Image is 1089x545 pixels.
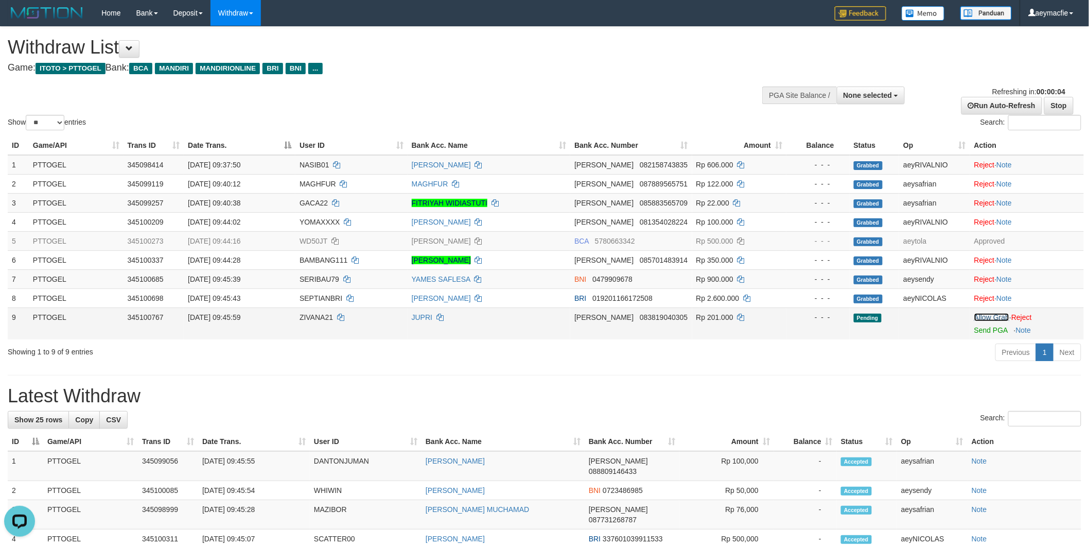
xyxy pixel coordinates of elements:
span: [DATE] 09:45:39 [188,275,240,283]
a: Next [1053,344,1081,361]
span: Copy [75,416,93,424]
div: - - - [791,255,846,265]
div: Showing 1 to 9 of 9 entries [8,343,446,357]
span: SEPTIANBRI [300,294,342,302]
td: 5 [8,231,29,250]
th: Action [970,136,1084,155]
button: Open LiveChat chat widget [4,4,35,35]
td: PTTOGEL [29,308,124,339]
span: Copy 085701483914 to clipboard [640,256,688,264]
a: Send PGA [974,326,1008,334]
span: ZIVANA21 [300,313,333,321]
th: Status: activate to sort column ascending [837,432,897,451]
span: Copy 081354028224 to clipboard [640,218,688,226]
td: PTTOGEL [29,250,124,269]
th: Game/API: activate to sort column ascending [43,432,138,451]
td: PTTOGEL [29,193,124,212]
th: Bank Acc. Name: activate to sort column ascending [421,432,585,451]
td: PTTOGEL [29,155,124,175]
a: [PERSON_NAME] [412,237,471,245]
span: · [974,313,1011,321]
span: Copy 083819040305 to clipboard [640,313,688,321]
td: PTTOGEL [29,288,124,308]
a: CSV [99,411,128,429]
a: Note [996,256,1012,264]
div: - - - [791,293,846,303]
div: PGA Site Balance / [762,87,836,104]
a: [PERSON_NAME] MUCHAMAD [426,505,529,514]
span: [PERSON_NAME] [574,199,634,207]
a: Reject [974,256,995,264]
td: aeysafrian [899,174,970,193]
span: 345100273 [128,237,164,245]
td: PTTOGEL [29,269,124,288]
td: aeyRIVALNIO [899,250,970,269]
a: Note [972,535,987,543]
a: Note [972,457,987,465]
th: Op: activate to sort column ascending [897,432,968,451]
a: [PERSON_NAME] [412,218,471,226]
td: 2 [8,174,29,193]
td: · [970,269,1084,288]
span: BNI [286,63,306,74]
td: 8 [8,288,29,308]
a: YAMES SAFLESA [412,275,470,283]
a: Reject [974,275,995,283]
td: aeysendy [899,269,970,288]
span: BCA [129,63,152,74]
a: [PERSON_NAME] [426,486,485,495]
span: Copy 085883565709 to clipboard [640,199,688,207]
td: · [970,250,1084,269]
span: BNI [589,486,601,495]
a: Run Auto-Refresh [961,97,1042,114]
span: Copy 087889565751 to clipboard [640,180,688,188]
span: Rp 900.000 [696,275,733,283]
td: PTTOGEL [29,174,124,193]
td: Rp 76,000 [679,500,774,530]
a: Previous [995,344,1037,361]
a: [PERSON_NAME] [426,535,485,543]
th: Date Trans.: activate to sort column descending [184,136,295,155]
span: GACA22 [300,199,328,207]
label: Search: [980,115,1081,130]
a: Reject [974,218,995,226]
th: Trans ID: activate to sort column ascending [124,136,184,155]
span: BRI [574,294,586,302]
span: Copy 5780663342 to clipboard [595,237,635,245]
span: Copy 337601039911533 to clipboard [603,535,663,543]
td: aeysafrian [897,451,968,481]
a: Note [996,180,1012,188]
td: - [774,481,837,500]
td: DANTONJUMAN [310,451,421,481]
td: · [970,308,1084,339]
a: Reject [974,161,995,169]
th: Balance: activate to sort column ascending [774,432,837,451]
span: Grabbed [854,180,883,189]
span: Copy 019201166172508 to clipboard [592,294,653,302]
a: [PERSON_NAME] [412,256,471,264]
th: Amount: activate to sort column ascending [679,432,774,451]
a: [PERSON_NAME] [426,457,485,465]
h1: Withdraw List [8,37,716,58]
td: 3 [8,500,43,530]
a: Note [996,218,1012,226]
span: [DATE] 09:45:59 [188,313,240,321]
span: 345100767 [128,313,164,321]
a: Reject [974,180,995,188]
td: MAZIBOR [310,500,421,530]
span: Pending [854,314,882,322]
a: FITRIYAH WIDIASTUTI [412,199,488,207]
span: Grabbed [854,237,883,246]
img: Feedback.jpg [835,6,886,21]
span: [DATE] 09:40:38 [188,199,240,207]
td: - [774,451,837,481]
a: 1 [1036,344,1053,361]
a: Reject [1011,313,1032,321]
td: PTTOGEL [43,500,138,530]
span: Copy 082158743835 to clipboard [640,161,688,169]
span: [PERSON_NAME] [589,457,648,465]
td: aeysafrian [899,193,970,212]
td: 2 [8,481,43,500]
span: 345100337 [128,256,164,264]
span: [DATE] 09:44:02 [188,218,240,226]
